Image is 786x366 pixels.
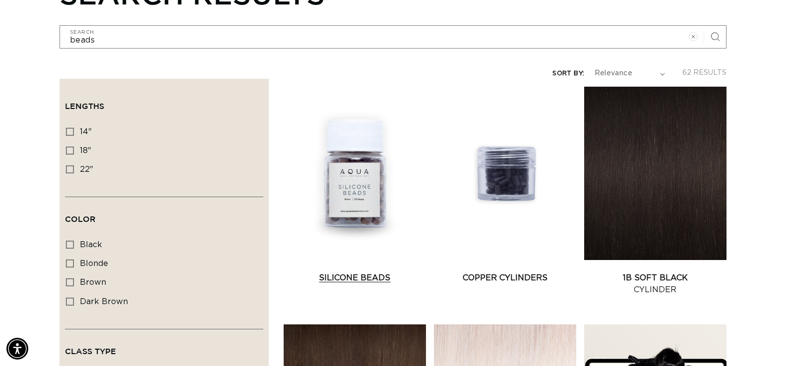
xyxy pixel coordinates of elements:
[80,165,93,173] span: 22"
[80,298,128,306] span: Dark Brown
[80,128,92,136] span: 14"
[65,214,96,223] span: Color
[65,102,104,110] span: Lengths
[60,26,726,48] input: Search
[65,197,263,233] summary: Color (0 selected)
[682,69,726,76] span: 62 results
[65,329,263,365] summary: Class Type (0 selected)
[65,347,116,356] span: Class Type
[704,26,726,48] button: Search
[80,260,108,267] span: Blonde
[6,338,28,360] div: Accessibility Menu
[552,70,584,77] label: Sort by:
[434,272,576,284] a: Copper Cylinders
[682,26,704,48] button: Clear search term
[65,84,263,120] summary: Lengths (0 selected)
[284,272,426,284] a: Silicone Beads
[80,147,91,155] span: 18"
[584,272,726,296] a: 1B Soft Black Cylinder
[80,278,106,286] span: Brown
[80,241,102,249] span: Black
